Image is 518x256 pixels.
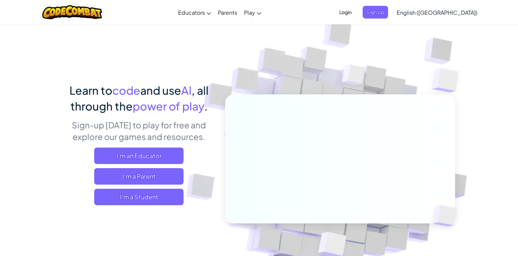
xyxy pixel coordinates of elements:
[393,3,481,22] a: English ([GEOGRAPHIC_DATA])
[329,51,378,102] img: Overlap cubes
[418,51,478,109] img: Overlap cubes
[335,6,356,19] button: Login
[363,6,388,19] button: Sign Up
[133,99,204,113] span: power of play
[175,3,214,22] a: Educators
[94,148,184,164] a: I'm an Educator
[397,9,477,16] span: English ([GEOGRAPHIC_DATA])
[421,191,473,241] img: Overlap cubes
[69,83,112,97] span: Learn to
[42,5,102,19] img: CodeCombat logo
[204,99,208,113] span: .
[181,83,191,97] span: AI
[178,9,205,16] span: Educators
[94,189,184,205] button: I'm a Student
[140,83,181,97] span: and use
[112,83,140,97] span: code
[244,9,255,16] span: Play
[241,3,265,22] a: Play
[214,3,241,22] a: Parents
[63,119,215,142] p: Sign-up [DATE] to play for free and explore our games and resources.
[94,168,184,185] a: I'm a Parent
